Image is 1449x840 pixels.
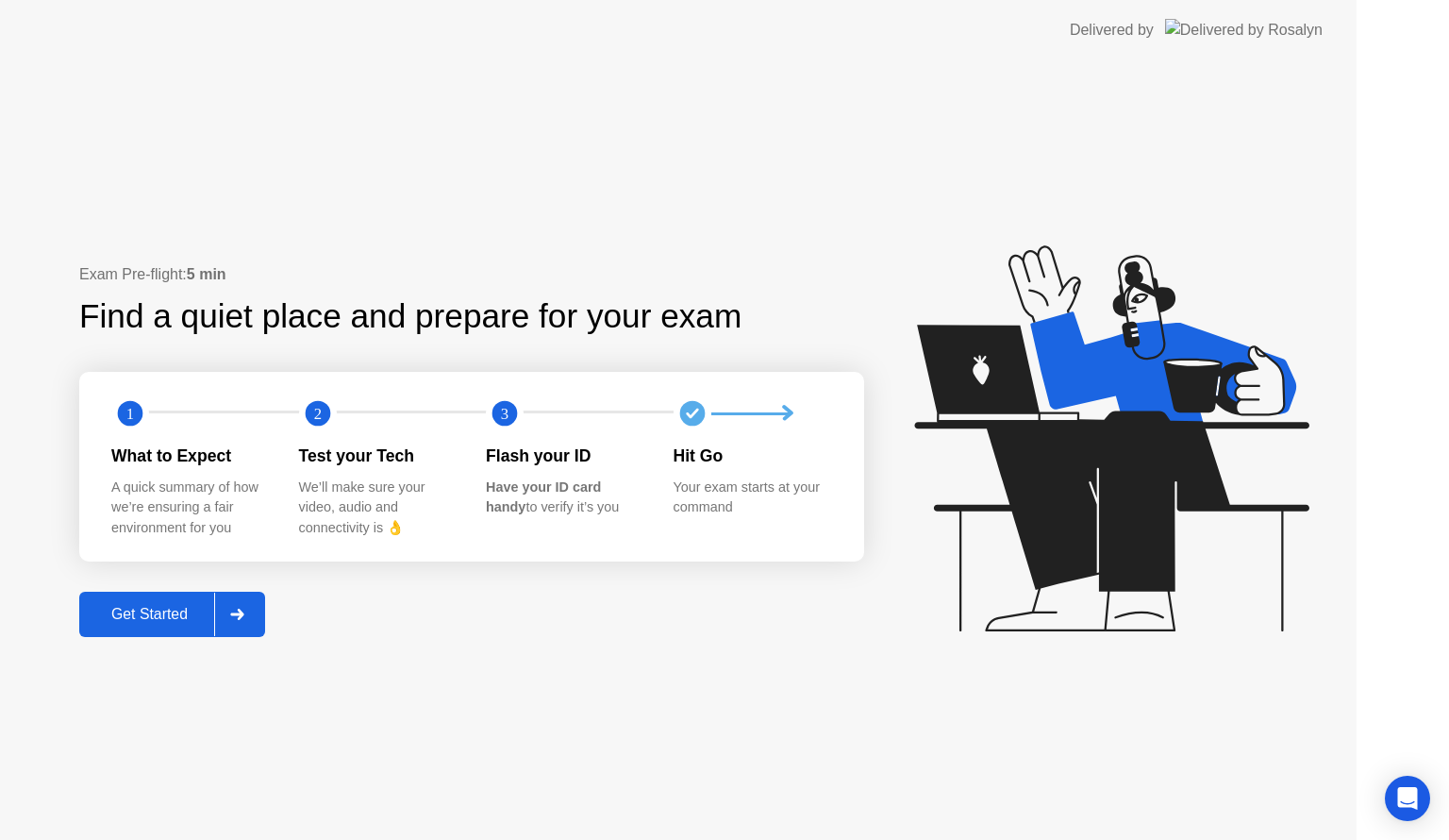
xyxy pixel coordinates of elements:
div: to verify it’s you [486,478,643,518]
b: 5 min [187,266,226,282]
div: A quick summary of how we’re ensuring a fair environment for you [111,478,269,539]
div: Get Started [85,606,214,623]
div: Find a quiet place and prepare for your exam [79,292,744,342]
div: Exam Pre-flight: [79,263,864,286]
img: Delivered by Rosalyn [1165,19,1323,41]
text: 1 [126,405,134,423]
b: Have your ID card handy [486,479,601,515]
text: 2 [313,405,321,423]
div: Open Intercom Messenger [1385,776,1430,821]
div: Delivered by [1070,19,1154,42]
button: Get Started [79,592,265,637]
div: Test your Tech [299,444,457,468]
div: Flash your ID [486,444,643,468]
div: Hit Go [674,444,831,468]
div: Your exam starts at your command [674,478,831,518]
text: 3 [501,405,508,423]
div: We’ll make sure your video, audio and connectivity is 👌 [299,478,457,539]
div: What to Expect [111,444,269,468]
